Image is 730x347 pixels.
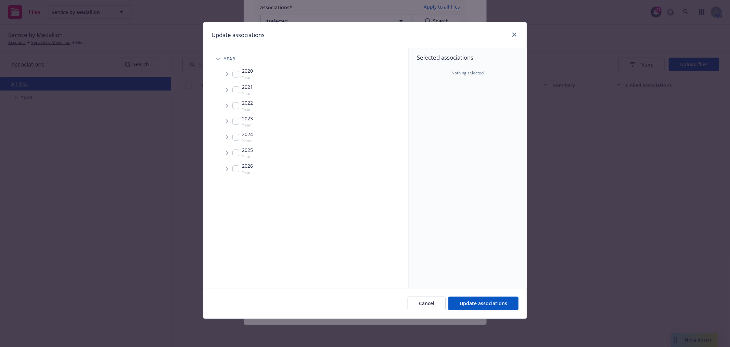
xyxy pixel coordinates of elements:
[212,31,265,39] h1: Update associations
[224,57,236,61] span: Year
[242,99,253,106] span: 2022
[242,169,253,175] span: Year
[419,300,434,307] span: Cancel
[242,91,253,96] span: Year
[448,297,518,310] button: Update associations
[417,53,518,62] span: Selected associations
[510,31,518,39] a: close
[242,138,253,144] span: Year
[242,131,253,138] span: 2024
[203,52,408,177] div: Tree Example
[242,83,253,91] span: 2021
[242,67,253,74] span: 2020
[242,146,253,154] span: 2025
[242,74,253,80] span: Year
[242,154,253,159] span: Year
[242,122,253,128] span: Year
[242,106,253,112] span: Year
[242,162,253,169] span: 2026
[242,115,253,122] span: 2023
[460,300,507,307] span: Update associations
[408,297,446,310] button: Cancel
[452,70,484,76] span: Nothing selected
